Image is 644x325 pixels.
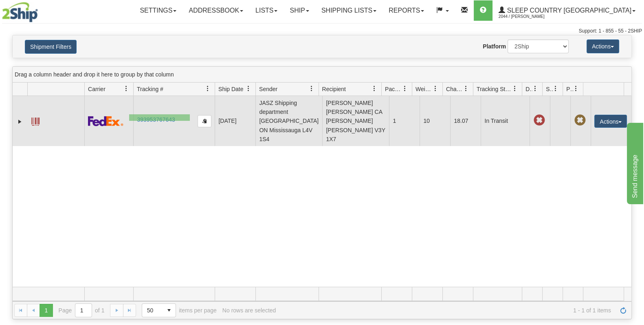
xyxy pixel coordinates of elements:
span: Delivery Status [525,85,532,93]
a: 393953767643 [137,116,175,123]
a: Label [31,114,40,127]
a: Delivery Status filter column settings [528,82,542,96]
td: 10 [420,96,450,146]
a: Lists [249,0,284,21]
a: Settings [134,0,182,21]
span: Recipient [322,85,346,93]
label: Platform [483,42,506,50]
img: 2 - FedEx Express® [88,116,123,126]
span: Charge [446,85,463,93]
span: Page 1 [40,304,53,317]
td: 18.07 [450,96,481,146]
img: logo2044.jpg [2,2,38,22]
span: items per page [142,303,217,317]
span: Sleep Country [GEOGRAPHIC_DATA] [505,7,631,14]
a: Shipping lists [315,0,382,21]
a: Ship Date filter column settings [242,82,255,96]
span: Weight [415,85,433,93]
a: Tracking Status filter column settings [508,82,522,96]
a: Recipient filter column settings [367,82,381,96]
td: In Transit [481,96,530,146]
a: Reports [382,0,430,21]
td: JASZ Shipping department [GEOGRAPHIC_DATA] ON Mississauga L4V 1S4 [255,96,322,146]
div: Support: 1 - 855 - 55 - 2SHIP [2,28,642,35]
a: Charge filter column settings [459,82,473,96]
a: Refresh [617,304,630,317]
iframe: chat widget [625,121,643,204]
a: Carrier filter column settings [119,82,133,96]
span: Pickup Not Assigned [574,115,585,126]
span: Carrier [88,85,106,93]
a: Addressbook [182,0,249,21]
span: 50 [147,306,158,314]
span: Packages [385,85,402,93]
div: grid grouping header [13,67,631,83]
span: Page sizes drop down [142,303,176,317]
button: Shipment Filters [25,40,77,54]
span: select [163,304,176,317]
button: Actions [587,39,619,53]
span: Page of 1 [59,303,105,317]
span: Late [533,115,545,126]
button: Copy to clipboard [198,115,211,127]
a: Sender filter column settings [305,82,319,96]
span: Shipment Issues [546,85,553,93]
a: Ship [284,0,315,21]
span: Tracking Status [477,85,512,93]
a: Packages filter column settings [398,82,412,96]
span: 2044 / [PERSON_NAME] [499,13,560,21]
span: 1 - 1 of 1 items [281,307,611,314]
span: Ship Date [218,85,243,93]
a: Expand [16,118,24,126]
a: Tracking # filter column settings [201,82,215,96]
a: Sleep Country [GEOGRAPHIC_DATA] 2044 / [PERSON_NAME] [492,0,642,21]
span: Sender [259,85,277,93]
span: Pickup Status [566,85,573,93]
td: [PERSON_NAME] [PERSON_NAME] CA [PERSON_NAME] [PERSON_NAME] V3Y 1X7 [322,96,389,146]
a: Shipment Issues filter column settings [549,82,563,96]
button: Actions [594,115,627,128]
input: Page 1 [75,304,92,317]
a: Pickup Status filter column settings [569,82,583,96]
span: Tracking # [137,85,163,93]
td: [DATE] [215,96,255,146]
div: Send message [6,5,75,15]
a: Weight filter column settings [429,82,442,96]
div: No rows are selected [222,307,276,314]
td: 1 [389,96,420,146]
